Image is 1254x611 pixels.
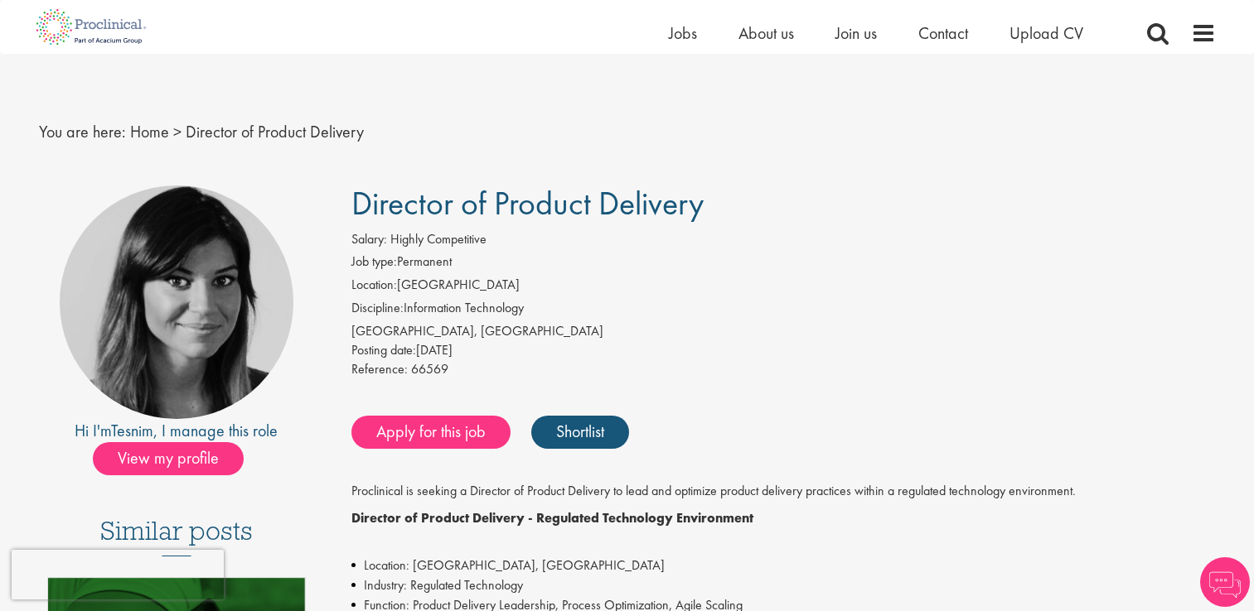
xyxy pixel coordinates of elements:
[12,550,224,599] iframe: reCAPTCHA
[1009,22,1083,44] a: Upload CV
[411,360,448,378] span: 66569
[531,416,629,449] a: Shortlist
[39,419,315,443] div: Hi I'm , I manage this role
[351,253,397,272] label: Job type:
[351,322,1216,341] div: [GEOGRAPHIC_DATA], [GEOGRAPHIC_DATA]
[1200,557,1250,607] img: Chatbot
[351,416,511,449] a: Apply for this job
[186,121,364,142] span: Director of Product Delivery
[351,509,753,527] strong: Director of Product Delivery - Regulated Technology Environment
[130,121,169,142] a: breadcrumb link
[93,445,260,467] a: View my profile
[351,341,1216,360] div: [DATE]
[351,575,1216,595] li: Industry: Regulated Technology
[351,482,1216,501] p: Proclinical is seeking a Director of Product Delivery to lead and optimize product delivery pract...
[351,360,408,379] label: Reference:
[351,299,404,318] label: Discipline:
[351,276,1216,299] li: [GEOGRAPHIC_DATA]
[351,253,1216,276] li: Permanent
[173,121,182,142] span: >
[39,121,126,142] span: You are here:
[93,442,244,475] span: View my profile
[100,517,253,556] h3: Similar posts
[351,276,397,295] label: Location:
[351,230,387,249] label: Salary:
[351,299,1216,322] li: Information Technology
[111,420,153,441] a: Tesnim
[351,341,416,358] span: Posting date:
[351,556,1216,575] li: Location: [GEOGRAPHIC_DATA], [GEOGRAPHIC_DATA]
[669,22,697,44] a: Jobs
[60,185,293,419] img: imeage of recruiter Tesnim Chagklil
[390,230,487,248] span: Highly Competitive
[918,22,968,44] a: Contact
[738,22,794,44] a: About us
[835,22,877,44] a: Join us
[351,182,704,224] span: Director of Product Delivery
